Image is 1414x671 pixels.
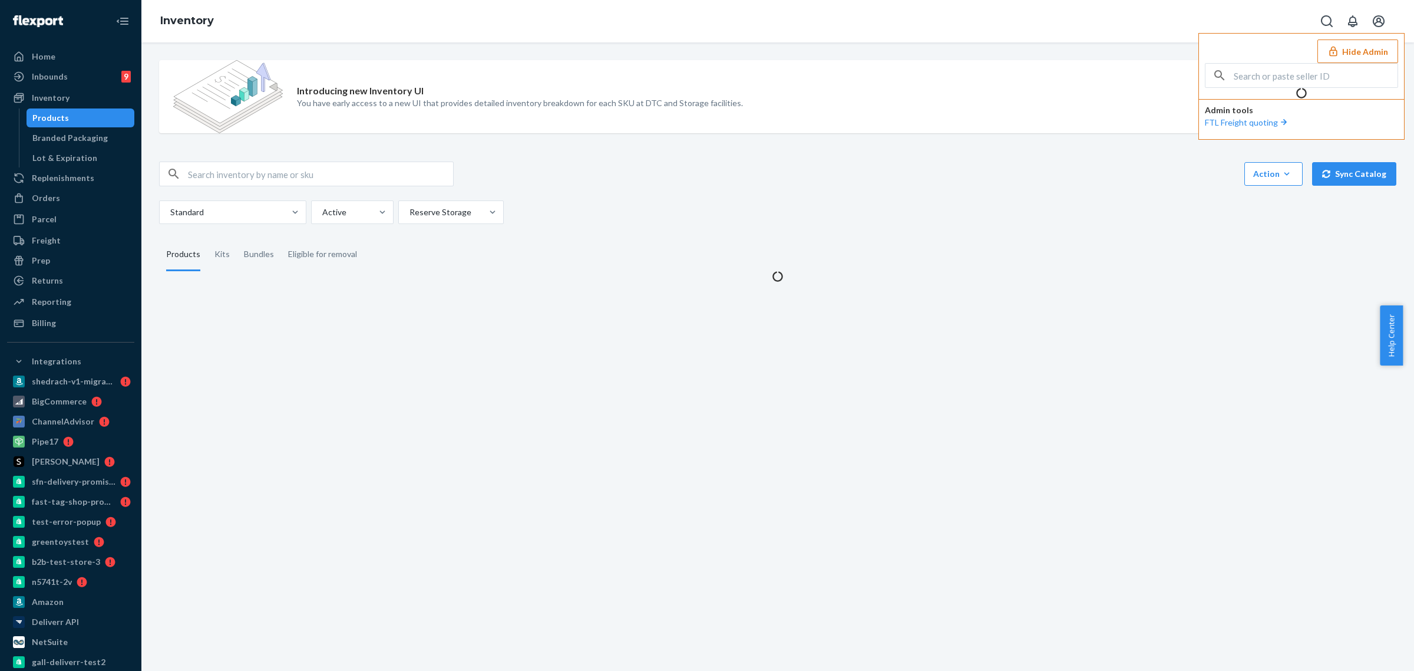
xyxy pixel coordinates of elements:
div: Reporting [32,296,71,308]
a: greentoystest [7,532,134,551]
a: Deliverr API [7,613,134,631]
button: Help Center [1380,305,1403,366]
div: fast-tag-shop-promise-1 [32,496,115,508]
div: Home [32,51,55,63]
input: Reserve Storage [408,206,409,218]
a: Replenishments [7,169,134,188]
a: FTL Freight quoting [1205,117,1290,127]
div: Pipe17 [32,436,58,448]
div: Amazon [32,596,64,608]
div: Branded Packaging [32,132,108,144]
a: n5741t-2v [7,573,134,591]
div: b2b-test-store-3 [32,556,100,568]
a: sfn-delivery-promise-test-us [7,472,134,491]
div: Replenishments [32,172,94,184]
a: NetSuite [7,633,134,652]
div: Kits [214,238,230,271]
div: Products [166,238,200,271]
button: Integrations [7,352,134,371]
div: Action [1253,168,1294,180]
input: Search or paste seller ID [1234,64,1398,87]
div: sfn-delivery-promise-test-us [32,476,115,488]
input: Active [321,206,322,218]
a: Home [7,47,134,66]
a: b2b-test-store-3 [7,552,134,571]
img: Flexport logo [13,15,63,27]
div: Deliverr API [32,616,79,628]
a: Freight [7,231,134,250]
div: Billing [32,317,56,329]
div: Inbounds [32,71,68,83]
ol: breadcrumbs [151,4,223,38]
div: Freight [32,235,61,246]
a: shedrach-v1-migration-test [7,372,134,391]
div: Eligible for removal [288,238,357,271]
a: Prep [7,251,134,270]
a: Orders [7,189,134,208]
a: Pipe17 [7,432,134,451]
a: Returns [7,271,134,290]
div: gall-deliverr-test2 [32,656,105,668]
a: BigCommerce [7,392,134,411]
div: greentoystest [32,536,89,548]
div: Lot & Expiration [32,152,97,164]
button: Sync Catalog [1312,162,1396,186]
button: Hide Admin [1317,40,1398,63]
button: Action [1244,162,1303,186]
a: Billing [7,314,134,333]
button: Open account menu [1367,9,1390,33]
a: fast-tag-shop-promise-1 [7,492,134,511]
p: You have early access to a new UI that provides detailed inventory breakdown for each SKU at DTC ... [297,97,743,109]
a: ChannelAdvisor [7,412,134,431]
div: 9 [121,71,131,83]
a: Inbounds9 [7,67,134,86]
div: ChannelAdvisor [32,416,94,427]
img: new-reports-banner-icon.82668bd98b6a51aee86340f2a7b77ae3.png [173,60,283,133]
a: Reporting [7,292,134,311]
input: Search inventory by name or sku [188,162,453,186]
a: Products [27,108,135,127]
div: Integrations [32,356,81,367]
div: Prep [32,255,50,267]
a: Branded Packaging [27,129,135,147]
button: Open notifications [1341,9,1365,33]
div: Parcel [32,213,57,225]
a: Lot & Expiration [27,149,135,167]
input: Standard [169,206,170,218]
div: Orders [32,192,60,204]
button: Close Navigation [111,9,134,33]
p: Admin tools [1205,104,1398,116]
div: shedrach-v1-migration-test [32,376,115,387]
div: n5741t-2v [32,576,72,588]
div: BigCommerce [32,396,87,407]
div: Returns [32,275,63,287]
button: Open Search Box [1315,9,1339,33]
div: [PERSON_NAME] [32,456,100,468]
a: Parcel [7,210,134,229]
div: Bundles [244,238,274,271]
a: [PERSON_NAME] [7,452,134,471]
div: Inventory [32,92,70,104]
a: test-error-popup [7,512,134,531]
div: test-error-popup [32,516,101,528]
a: Inventory [7,88,134,107]
a: Inventory [160,14,214,27]
div: NetSuite [32,636,68,648]
p: Introducing new Inventory UI [297,84,424,98]
a: Amazon [7,593,134,611]
div: Products [32,112,69,124]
